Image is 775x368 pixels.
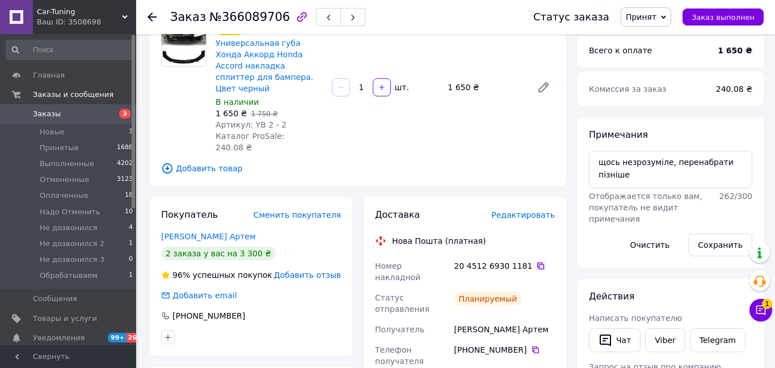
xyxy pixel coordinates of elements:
span: №366089706 [209,10,290,24]
div: Добавить email [171,290,238,301]
div: Нова Пошта (платная) [389,235,488,247]
span: Уведомления [33,333,85,343]
span: 1 [129,239,133,249]
span: Всего к оплате [589,46,652,55]
span: Телефон получателя [375,345,424,366]
span: Отображается только вам, покупатель не видит примечания [589,192,702,223]
button: Сохранить [688,234,752,256]
span: 1 750 ₴ [251,110,277,118]
span: 1 650 ₴ [216,109,247,118]
span: Заказ [170,10,206,24]
span: Принят [626,12,656,22]
div: Ваш ID: 3508698 [37,17,136,27]
div: 2 заказа у вас на 3 300 ₴ [161,247,276,260]
span: Комиссия за заказ [589,84,667,94]
span: Заказы и сообщения [33,90,113,100]
span: Отмененные [40,175,89,185]
span: Каталог ProSale: 240.08 ₴ [216,132,284,152]
div: Статус заказа [533,11,609,23]
div: Вернуться назад [148,11,157,23]
a: Viber [645,328,685,352]
div: Планируемый [454,292,521,306]
span: В наличии [216,98,259,107]
span: 26 [127,333,140,342]
input: Поиск [6,40,134,60]
span: Примечания [589,129,648,140]
span: 1 [129,270,133,281]
span: Заказы [33,109,61,119]
span: 10 [125,207,133,217]
a: Telegram [690,328,745,352]
span: Артикул: YB 2 - 2 [216,120,287,129]
span: 1 [762,299,772,309]
div: 1 650 ₴ [443,79,528,95]
button: Очистить [621,234,680,256]
span: 3 [129,127,133,137]
span: 3123 [117,175,133,185]
span: Надо Отменить [40,207,100,217]
div: [PHONE_NUMBER] [454,344,555,356]
a: Универсальная губа Хонда Аккорд Honda Accord накладка сплиттер для бампера. Цвет черный [216,39,313,93]
span: Главная [33,70,65,81]
span: Car-Tuning [37,7,122,17]
span: Номер накладной [375,261,420,282]
div: [PHONE_NUMBER] [171,310,246,322]
span: Сообщения [33,294,77,304]
button: Чат [589,328,641,352]
button: Заказ выполнен [683,9,764,26]
span: Сменить покупателя [254,210,341,219]
span: Обрабатываем [40,270,98,281]
span: 1688 [117,143,133,153]
img: Универсальная губа Хонда Аккорд Honda Accord накладка сплиттер для бампера. Цвет черный [162,22,206,66]
span: 4 [129,223,133,233]
div: Добавить email [160,290,238,301]
span: Новые [40,127,65,137]
span: 0 [129,255,133,265]
span: Товары и услуги [33,314,97,324]
span: Принятые [40,143,79,153]
span: Получатель [375,325,424,334]
span: Доставка [375,209,420,220]
div: шт. [392,82,410,93]
span: Не дозвонился [40,223,98,233]
span: 240.08 ₴ [716,84,752,94]
b: 1 650 ₴ [718,46,752,55]
span: Не дозвонился 2 [40,239,104,249]
span: 18 [125,191,133,201]
span: 4202 [117,159,133,169]
span: Заказ выполнен [692,13,755,22]
span: Написать покупателю [589,314,682,323]
span: Не дозвонился 3 [40,255,104,265]
span: Редактировать [491,210,555,219]
button: Чат с покупателем1 [749,299,772,322]
span: Оплаченные [40,191,89,201]
span: Выполненные [40,159,94,169]
span: 262 / 300 [719,192,752,201]
a: Редактировать [532,76,555,99]
a: [PERSON_NAME] Артем [161,232,256,241]
span: 96% [172,270,190,280]
span: Действия [589,291,634,302]
span: 3 [119,109,130,119]
span: Покупатель [161,209,218,220]
div: [PERSON_NAME] Артем [452,319,557,340]
div: 20 4512 6930 1181 [454,260,555,272]
textarea: щось незрозуміле, перенабрати пізніше [589,151,752,188]
span: Добавить товар [161,162,555,175]
div: успешных покупок [161,269,272,281]
span: 99+ [108,333,127,342]
span: Статус отправления [375,293,429,314]
span: Добавить отзыв [274,270,341,280]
